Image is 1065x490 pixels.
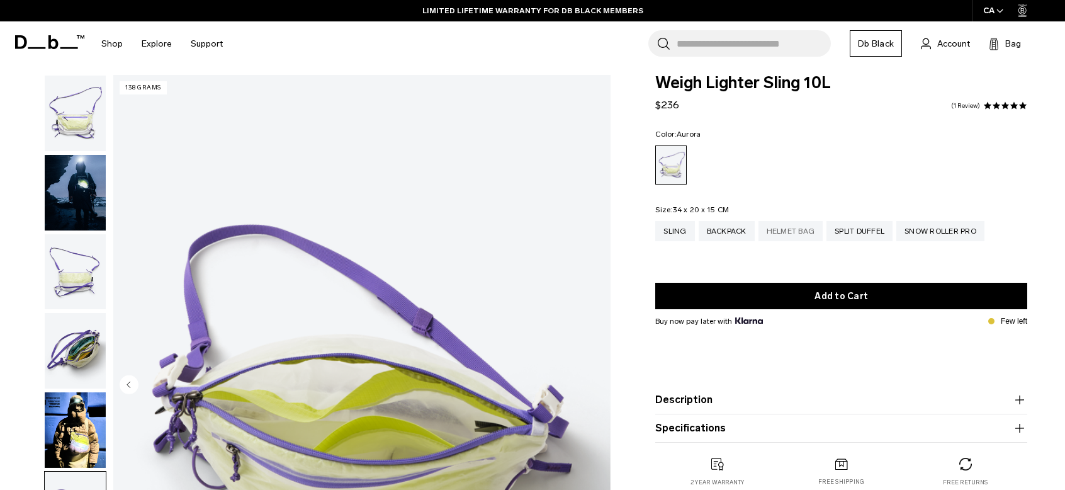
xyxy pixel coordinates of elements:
span: Bag [1005,37,1021,50]
span: $236 [655,99,679,111]
span: Weigh Lighter Sling 10L [655,75,1027,91]
p: Few left [1001,316,1027,327]
p: 2 year warranty [690,478,745,487]
a: 1 reviews [951,103,980,109]
button: Weigh Lighter Sling 10L Aurora [44,392,106,469]
img: Weigh_Lighter_Sling_10L_3.png [45,313,106,389]
a: Split Duffel [826,221,893,241]
button: Specifications [655,421,1027,436]
button: Weigh_Lighter_Sling_10L_2.png [44,234,106,311]
a: Snow Roller Pro [896,221,984,241]
img: Weigh_Lighter_Sling_10L_1.png [45,76,106,151]
button: Weigh_Lighter_Sling_10L_1.png [44,75,106,152]
a: Shop [101,21,123,66]
button: Description [655,392,1027,407]
nav: Main Navigation [92,21,232,66]
img: Weigh_Lighter_Sling_10L_Lifestyle.png [45,155,106,231]
a: LIMITED LIFETIME WARRANTY FOR DB BLACK MEMBERS [422,5,643,16]
a: Backpack [699,221,755,241]
a: Sling [655,221,694,241]
p: Free shipping [818,477,864,486]
span: 34 x 20 x 15 CM [673,205,730,214]
legend: Size: [655,206,729,214]
button: Add to Cart [655,283,1027,309]
img: Weigh Lighter Sling 10L Aurora [45,392,106,468]
img: {"height" => 20, "alt" => "Klarna"} [735,317,762,324]
p: 138 grams [120,81,167,94]
a: Account [921,36,970,51]
p: Free returns [943,478,988,487]
legend: Color: [655,130,701,138]
a: Aurora [655,145,687,185]
span: Buy now pay later with [655,316,762,327]
a: Helmet Bag [758,221,823,241]
a: Db Black [850,30,902,57]
a: Explore [142,21,172,66]
span: Account [937,37,970,50]
button: Weigh_Lighter_Sling_10L_3.png [44,312,106,389]
img: Weigh_Lighter_Sling_10L_2.png [45,234,106,310]
button: Weigh_Lighter_Sling_10L_Lifestyle.png [44,154,106,231]
button: Previous slide [120,375,138,396]
a: Support [191,21,223,66]
button: Bag [989,36,1021,51]
span: Aurora [677,130,701,139]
